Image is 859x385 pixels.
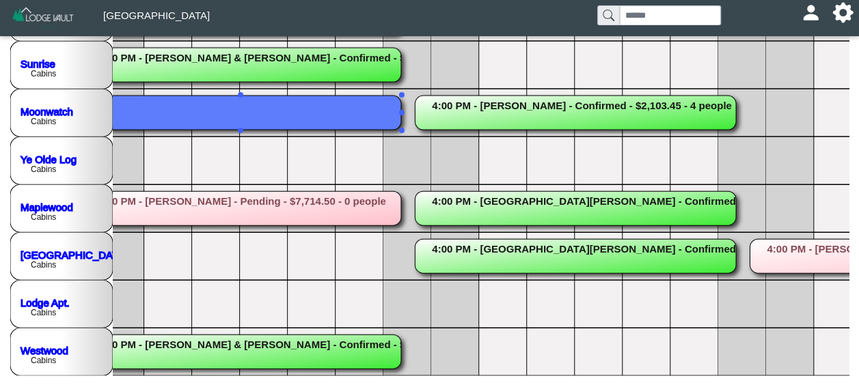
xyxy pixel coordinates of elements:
a: Westwood [21,344,68,356]
a: [GEOGRAPHIC_DATA] [21,248,127,260]
svg: gear fill [838,8,848,18]
a: Lodge Apt. [21,296,70,308]
text: Cabins [31,356,56,365]
text: Cabins [31,165,56,174]
a: Sunrise [21,57,55,69]
text: Cabins [31,308,56,317]
svg: search [603,10,614,20]
a: Maplewood [21,201,73,212]
text: Cabins [31,69,56,79]
svg: person fill [806,8,816,18]
a: Ye Olde Log [21,153,77,165]
text: Cabins [31,260,56,270]
text: Cabins [31,212,56,222]
img: Z [11,5,76,29]
text: Cabins [31,117,56,126]
a: Moonwatch [21,105,73,117]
